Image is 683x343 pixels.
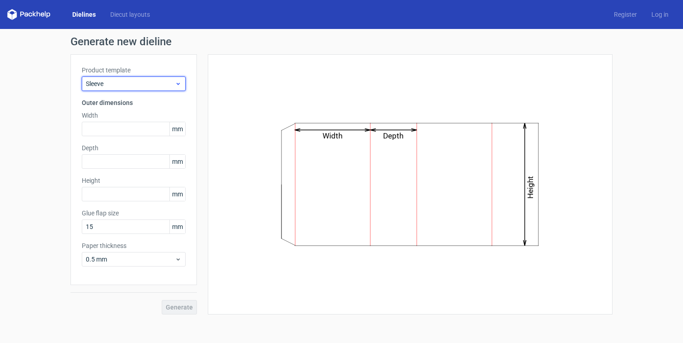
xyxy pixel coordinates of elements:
[82,176,186,185] label: Height
[82,241,186,250] label: Paper thickness
[169,220,185,233] span: mm
[82,66,186,75] label: Product template
[86,79,175,88] span: Sleeve
[607,10,644,19] a: Register
[323,131,343,140] text: Width
[169,155,185,168] span: mm
[169,187,185,201] span: mm
[169,122,185,136] span: mm
[82,209,186,218] label: Glue flap size
[526,176,535,199] text: Height
[82,98,186,107] h3: Outer dimensions
[82,111,186,120] label: Width
[103,10,157,19] a: Diecut layouts
[86,255,175,264] span: 0.5 mm
[82,143,186,152] label: Depth
[65,10,103,19] a: Dielines
[384,131,404,140] text: Depth
[70,36,613,47] h1: Generate new dieline
[644,10,676,19] a: Log in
